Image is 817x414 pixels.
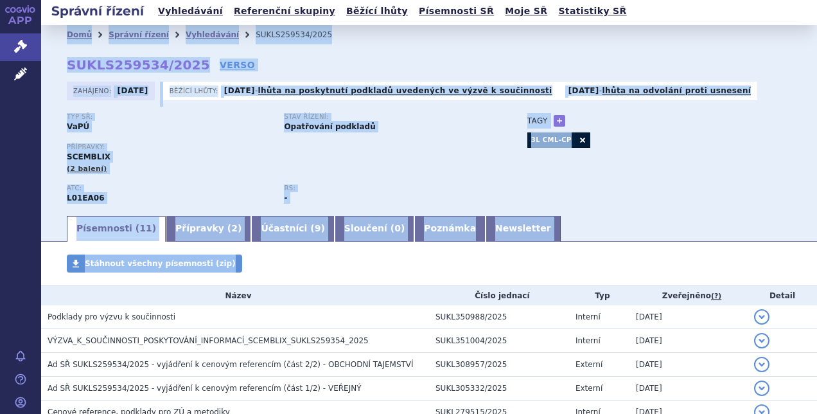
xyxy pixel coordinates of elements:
h2: Správní řízení [41,2,154,20]
td: SUKL351004/2025 [429,329,569,353]
a: Vyhledávání [186,30,239,39]
li: SUKLS259534/2025 [256,25,349,44]
strong: [DATE] [224,86,255,95]
a: Referenční skupiny [230,3,339,20]
a: Vyhledávání [154,3,227,20]
th: Typ [569,286,629,305]
p: ATC: [67,184,271,192]
span: (2 balení) [67,165,107,173]
p: Přípravky: [67,143,502,151]
a: 3L CML-CP [527,132,575,148]
th: Zveřejněno [629,286,748,305]
p: RS: [284,184,488,192]
a: Účastníci (9) [251,216,334,242]
a: lhůta na poskytnutí podkladů uvedených ve výzvě k součinnosti [258,86,552,95]
span: 9 [315,223,321,233]
a: VERSO [220,59,255,71]
span: 2 [231,223,238,233]
td: SUKL350988/2025 [429,305,569,329]
span: 0 [394,223,401,233]
p: Typ SŘ: [67,113,271,121]
a: Statistiky SŘ [554,3,630,20]
button: detail [754,309,769,325]
span: Stáhnout všechny písemnosti (zip) [85,259,236,268]
strong: Opatřování podkladů [284,122,375,131]
span: Externí [575,360,602,369]
span: Běžící lhůty: [170,85,221,96]
span: Interní [575,336,601,345]
span: Externí [575,384,602,393]
span: VÝZVA_K_SOUČINNOSTI_POSKYTOVÁNÍ_INFORMACÍ_SCEMBLIX_SUKLS259354_2025 [48,336,369,345]
span: Ad SŘ SUKLS259534/2025 - vyjádření k cenovým referencím (část 2/2) - OBCHODNÍ TAJEMSTVÍ [48,360,414,369]
a: Písemnosti SŘ [415,3,498,20]
a: Newsletter [486,216,561,242]
strong: - [284,194,287,203]
a: Moje SŘ [501,3,551,20]
td: SUKL308957/2025 [429,353,569,377]
td: SUKL305332/2025 [429,377,569,401]
strong: [DATE] [118,86,148,95]
a: Správní řízení [109,30,169,39]
strong: [DATE] [568,86,599,95]
span: Ad SŘ SUKLS259534/2025 - vyjádření k cenovým referencím (část 1/2) - VEŘEJNÝ [48,384,362,393]
p: Stav řízení: [284,113,488,121]
a: lhůta na odvolání proti usnesení [602,86,751,95]
a: Sloučení (0) [335,216,414,242]
span: 11 [139,223,152,233]
button: detail [754,381,769,396]
span: Podklady pro výzvu k součinnosti [48,312,175,321]
strong: VaPÚ [67,122,89,131]
a: Poznámka [414,216,486,242]
a: Písemnosti (11) [67,216,166,242]
td: [DATE] [629,329,748,353]
strong: ASCIMINIB [67,194,105,203]
span: SCEMBLIX [67,152,110,161]
a: Domů [67,30,92,39]
td: [DATE] [629,353,748,377]
a: + [554,115,565,127]
a: Stáhnout všechny písemnosti (zip) [67,255,242,273]
th: Název [41,286,429,305]
p: - [224,85,552,96]
td: [DATE] [629,305,748,329]
th: Číslo jednací [429,286,569,305]
button: detail [754,357,769,372]
span: Interní [575,312,601,321]
button: detail [754,333,769,348]
td: [DATE] [629,377,748,401]
a: Běžící lhůty [342,3,412,20]
span: Zahájeno: [73,85,114,96]
abbr: (?) [711,292,721,301]
strong: SUKLS259534/2025 [67,57,210,73]
h3: Tagy [527,113,548,129]
p: - [568,85,751,96]
a: Přípravky (2) [166,216,251,242]
th: Detail [748,286,817,305]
